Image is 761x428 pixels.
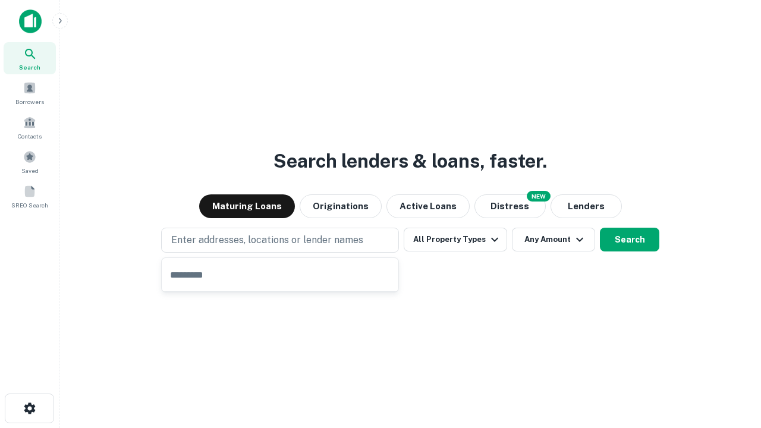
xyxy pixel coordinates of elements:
a: Search [4,42,56,74]
a: Borrowers [4,77,56,109]
button: Search [600,228,659,251]
a: Contacts [4,111,56,143]
iframe: Chat Widget [702,333,761,390]
button: Enter addresses, locations or lender names [161,228,399,253]
button: All Property Types [404,228,507,251]
div: NEW [527,191,551,202]
span: Borrowers [15,97,44,106]
span: Saved [21,166,39,175]
a: SREO Search [4,180,56,212]
span: Search [19,62,40,72]
button: Search distressed loans with lien and other non-mortgage details. [474,194,546,218]
h3: Search lenders & loans, faster. [273,147,547,175]
p: Enter addresses, locations or lender names [171,233,363,247]
button: Originations [300,194,382,218]
img: capitalize-icon.png [19,10,42,33]
button: Any Amount [512,228,595,251]
span: SREO Search [11,200,48,210]
button: Active Loans [386,194,470,218]
button: Lenders [551,194,622,218]
span: Contacts [18,131,42,141]
a: Saved [4,146,56,178]
button: Maturing Loans [199,194,295,218]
